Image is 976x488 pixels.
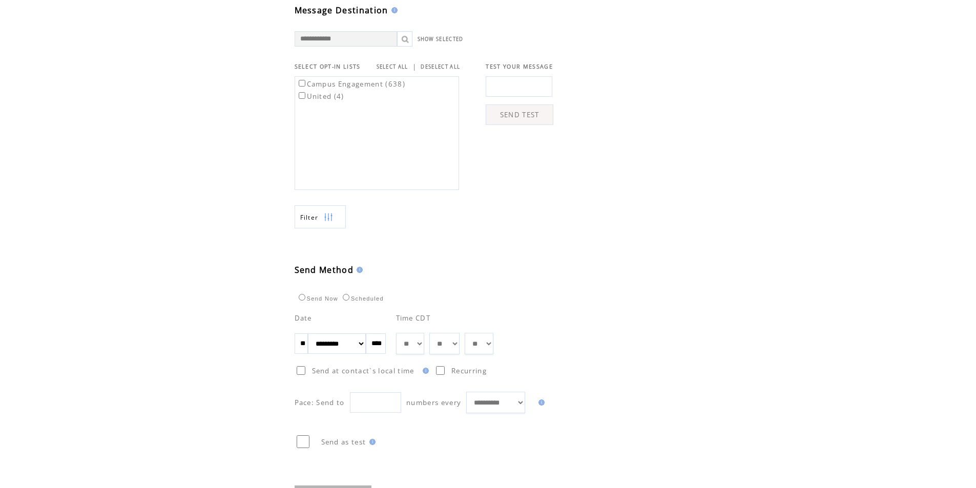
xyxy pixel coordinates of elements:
a: SHOW SELECTED [418,36,464,43]
span: | [412,62,417,71]
span: Send at contact`s local time [312,366,414,375]
span: SELECT OPT-IN LISTS [295,63,361,70]
a: Filter [295,205,346,228]
span: Time CDT [396,313,431,323]
a: SELECT ALL [377,63,408,70]
span: Pace: Send to [295,398,345,407]
img: help.gif [366,439,376,445]
label: Send Now [296,295,338,302]
label: Scheduled [340,295,384,302]
span: Send as test [321,437,366,447]
span: Show filters [300,213,319,222]
span: Send Method [295,264,354,275]
span: Date [295,313,312,323]
img: filters.png [324,206,333,229]
span: Message Destination [295,5,388,16]
a: DESELECT ALL [421,63,460,70]
a: SEND TEST [486,104,553,125]
img: help.gif [420,368,429,374]
input: Send Now [299,294,305,301]
span: TEST YOUR MESSAGE [486,63,553,70]
img: help.gif [354,267,363,273]
input: Campus Engagement (638) [299,80,305,87]
img: help.gif [388,7,398,13]
span: Recurring [451,366,487,375]
input: United (4) [299,92,305,99]
label: United (4) [297,92,344,101]
img: help.gif [535,399,545,406]
input: Scheduled [343,294,349,301]
label: Campus Engagement (638) [297,79,406,89]
span: numbers every [406,398,461,407]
